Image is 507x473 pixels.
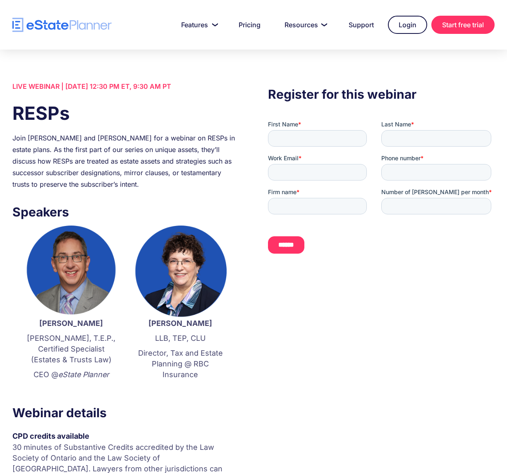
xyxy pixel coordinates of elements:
h3: Speakers [12,202,239,221]
a: Support [339,17,384,33]
p: LLB, TEP, CLU [134,333,227,344]
div: Join [PERSON_NAME] and [PERSON_NAME] for a webinar on RESPs in estate plans. As the first part of... [12,132,239,190]
p: [PERSON_NAME], T.E.P., Certified Specialist (Estates & Trusts Law) [25,333,117,365]
p: ‍ [134,384,227,395]
h3: Webinar details [12,403,239,422]
p: CEO @ [25,369,117,380]
h1: RESPs [12,100,239,126]
a: home [12,18,112,32]
a: Resources [275,17,335,33]
strong: [PERSON_NAME] [148,319,212,328]
a: Login [388,16,427,34]
p: Director, Tax and Estate Planning @ RBC Insurance [134,348,227,380]
a: Features [171,17,225,33]
strong: CPD credits available [12,432,89,440]
a: Start free trial [431,16,495,34]
p: ‍ [25,384,117,395]
div: LIVE WEBINAR | [DATE] 12:30 PM ET, 9:30 AM PT [12,81,239,92]
h3: Register for this webinar [268,85,495,104]
a: Pricing [229,17,270,33]
em: eState Planner [58,370,109,379]
iframe: Form 0 [268,120,495,268]
strong: [PERSON_NAME] [39,319,103,328]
